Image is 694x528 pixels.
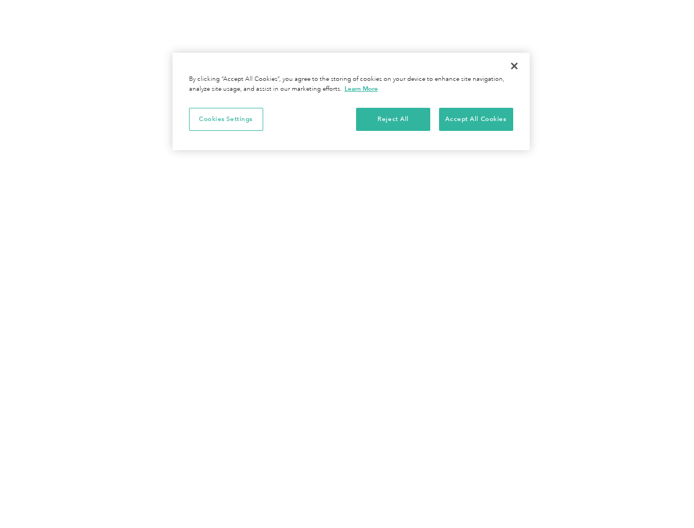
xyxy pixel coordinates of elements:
button: Close [502,54,526,78]
div: Privacy [173,53,530,150]
button: Accept All Cookies [439,108,513,131]
div: Cookie banner [173,53,530,150]
a: More information about your privacy, opens in a new tab [345,85,378,92]
button: Cookies Settings [189,108,263,131]
div: By clicking “Accept All Cookies”, you agree to the storing of cookies on your device to enhance s... [189,75,513,94]
button: Reject All [356,108,430,131]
